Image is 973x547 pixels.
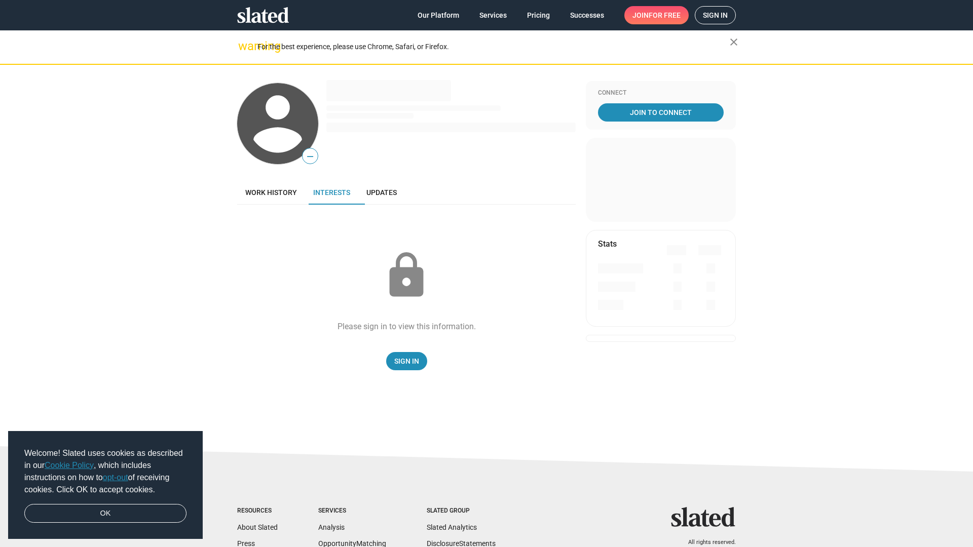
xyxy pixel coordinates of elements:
a: About Slated [237,523,278,531]
span: Successes [570,6,604,24]
div: Slated Group [427,507,496,515]
a: Work history [237,180,305,205]
a: Sign In [386,352,427,370]
a: opt-out [103,473,128,482]
span: Updates [366,188,397,197]
a: Interests [305,180,358,205]
div: For the best experience, please use Chrome, Safari, or Firefox. [257,40,730,54]
a: Join To Connect [598,103,724,122]
span: Join To Connect [600,103,722,122]
a: Our Platform [409,6,467,24]
mat-icon: close [728,36,740,48]
a: Joinfor free [624,6,689,24]
span: for free [649,6,681,24]
span: Interests [313,188,350,197]
a: Analysis [318,523,345,531]
span: Join [632,6,681,24]
span: Services [479,6,507,24]
div: Services [318,507,386,515]
a: Pricing [519,6,558,24]
mat-card-title: Stats [598,239,617,249]
a: Successes [562,6,612,24]
div: Connect [598,89,724,97]
a: dismiss cookie message [24,504,186,523]
span: Pricing [527,6,550,24]
span: — [303,150,318,163]
a: Slated Analytics [427,523,477,531]
span: Welcome! Slated uses cookies as described in our , which includes instructions on how to of recei... [24,447,186,496]
span: Sign In [394,352,419,370]
div: cookieconsent [8,431,203,539]
span: Our Platform [418,6,459,24]
a: Cookie Policy [45,461,94,470]
a: Sign in [695,6,736,24]
mat-icon: lock [381,250,432,301]
span: Sign in [703,7,728,24]
div: Resources [237,507,278,515]
span: Work history [245,188,297,197]
a: Services [471,6,515,24]
a: Updates [358,180,405,205]
div: Please sign in to view this information. [338,321,476,332]
mat-icon: warning [238,40,250,52]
